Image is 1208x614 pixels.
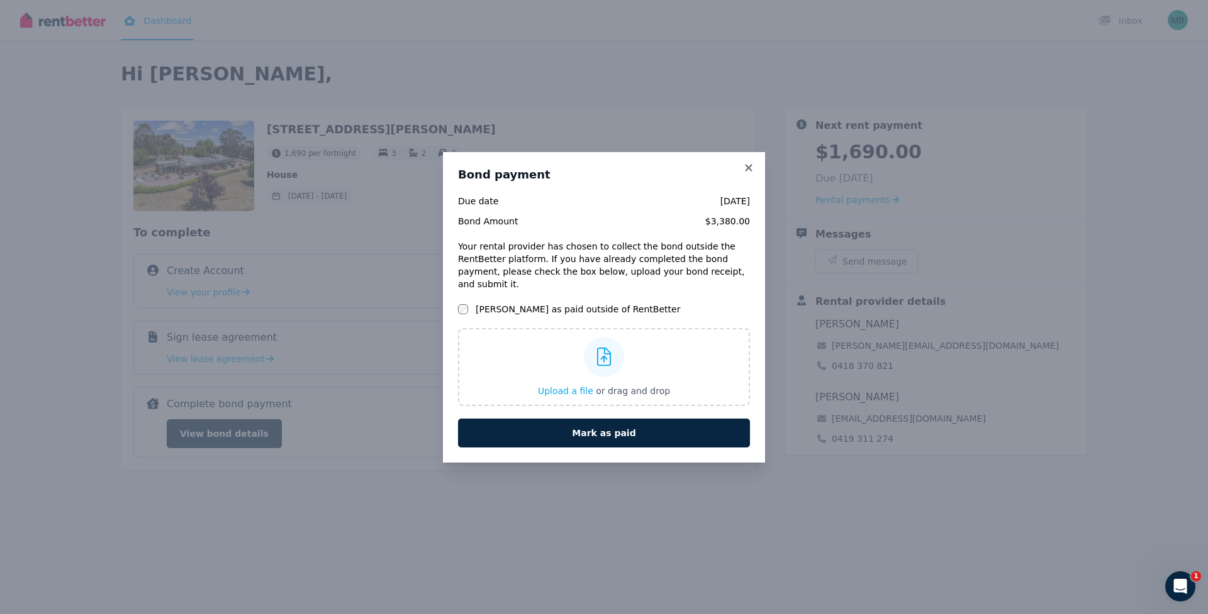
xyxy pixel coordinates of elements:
div: Your rental provider has chosen to collect the bond outside the RentBetter platform. If you have ... [458,240,750,290]
span: Upload a file [538,386,593,396]
button: Mark as paid [458,419,750,447]
span: or drag and drop [596,386,670,396]
span: Bond Amount [458,215,545,228]
button: Upload a file or drag and drop [538,385,670,397]
span: $3,380.00 [553,215,750,228]
iframe: Intercom live chat [1165,571,1195,601]
h3: Bond payment [458,167,750,182]
span: 1 [1191,571,1201,581]
label: [PERSON_NAME] as paid outside of RentBetter [476,303,680,315]
span: [DATE] [553,195,750,207]
span: Due date [458,195,545,207]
